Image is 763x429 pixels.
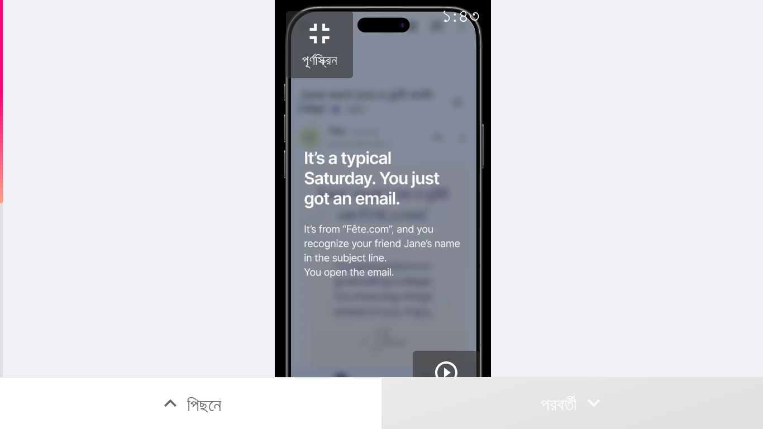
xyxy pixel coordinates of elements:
button: পরবর্তী [381,377,763,429]
font: পরবর্তী [541,393,577,416]
font: ১:৪৩ [441,5,480,29]
font: পিছনে [187,393,221,416]
font: পূর্ণস্ক্রিন [302,51,337,68]
button: পূর্ণস্ক্রিন [286,11,353,78]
